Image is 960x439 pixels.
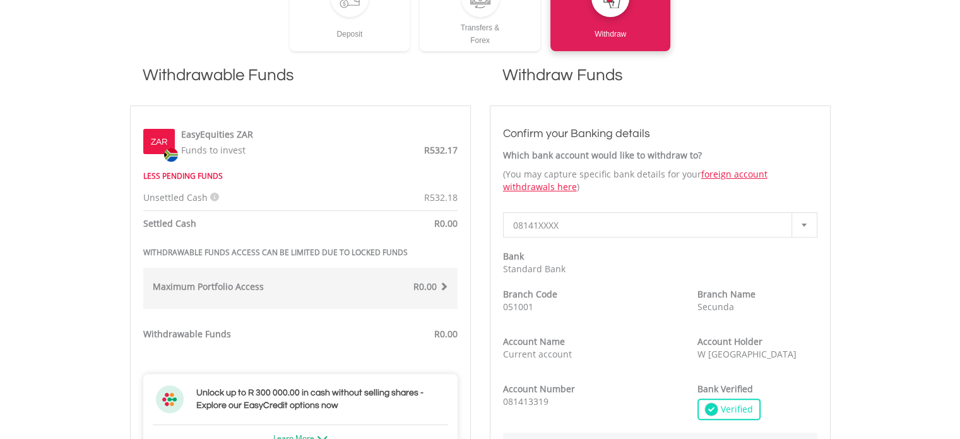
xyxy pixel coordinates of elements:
[143,217,196,229] strong: Settled Cash
[503,168,817,193] p: (You may capture specific bank details for your )
[164,148,178,162] img: zar.png
[196,387,445,412] h3: Unlock up to R 300 000.00 in cash without selling shares - Explore our EasyCredit options now
[420,17,540,47] div: Transfers & Forex
[503,149,702,161] strong: Which bank account would like to withdraw to?
[130,64,471,99] h1: Withdrawable Funds
[434,328,458,340] span: R0.00
[181,128,253,141] label: EasyEquities ZAR
[503,288,557,300] strong: Branch Code
[503,125,817,143] h3: Confirm your Banking details
[503,263,566,275] span: Standard Bank
[434,217,458,229] span: R0.00
[697,288,756,300] strong: Branch Name
[697,301,734,313] span: Secunda
[503,168,767,193] a: foreign account withdrawals here
[424,191,458,203] span: R532.18
[424,144,458,156] span: R532.17
[697,348,797,360] span: W [GEOGRAPHIC_DATA]
[153,280,264,292] strong: Maximum Portfolio Access
[503,250,524,262] strong: Bank
[143,191,208,203] span: Unsettled Cash
[503,301,533,313] span: 051001
[156,385,184,413] img: ec-flower.svg
[503,383,575,395] strong: Account Number
[697,383,753,395] strong: Bank Verified
[413,280,437,292] span: R0.00
[503,335,565,347] strong: Account Name
[718,403,753,416] span: Verified
[143,171,223,181] strong: LESS PENDING FUNDS
[143,328,231,340] strong: Withdrawable Funds
[550,17,671,40] div: Withdraw
[697,335,762,347] strong: Account Holder
[503,395,548,407] span: 081413319
[290,17,410,40] div: Deposit
[151,136,167,148] label: ZAR
[503,348,572,360] span: Current account
[143,247,408,258] strong: WITHDRAWABLE FUNDS ACCESS CAN BE LIMITED DUE TO LOCKED FUNDS
[181,144,246,156] span: Funds to invest
[490,64,831,99] h1: Withdraw Funds
[513,213,788,238] span: 08141XXXX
